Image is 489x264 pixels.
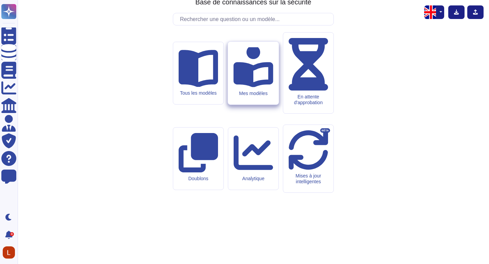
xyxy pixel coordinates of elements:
font: BÊTA [322,129,329,132]
font: Mes modèles [239,90,268,96]
font: En attente d'approbation [294,94,323,105]
input: Rechercher une question ou un modèle... [177,13,333,25]
font: 8 [11,232,13,235]
font: Doublons [188,176,208,181]
font: Mises à jour intelligentes [295,173,321,184]
img: en [424,5,438,19]
button: utilisateur [1,245,20,260]
font: Tous les modèles [180,90,217,96]
font: Analytique [242,176,264,181]
img: utilisateur [3,246,15,259]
